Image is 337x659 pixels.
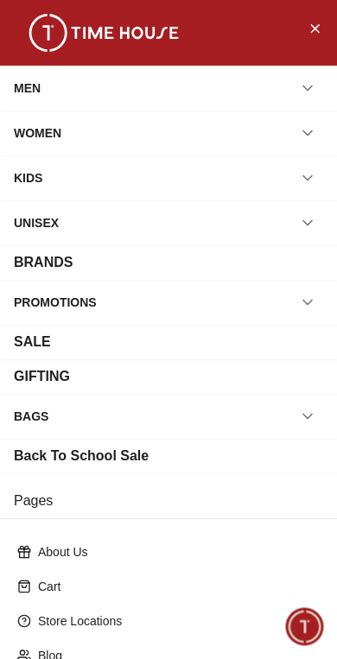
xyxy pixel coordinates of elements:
div: BAGS [14,401,48,432]
div: BRANDS [14,252,73,273]
p: About Us [38,543,313,561]
div: Back To School Sale [14,446,149,466]
div: PROMOTIONS [14,287,97,318]
p: Cart [38,578,313,595]
p: Store Locations [38,612,313,630]
div: Chat Widget [286,608,324,646]
div: UNISEX [14,207,59,238]
img: ... [17,14,190,52]
div: GIFTING [14,366,70,387]
div: KIDS [14,162,42,193]
div: SALE [14,332,51,352]
button: Close Menu [301,14,328,41]
div: MEN [14,73,41,104]
div: WOMEN [14,117,61,149]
